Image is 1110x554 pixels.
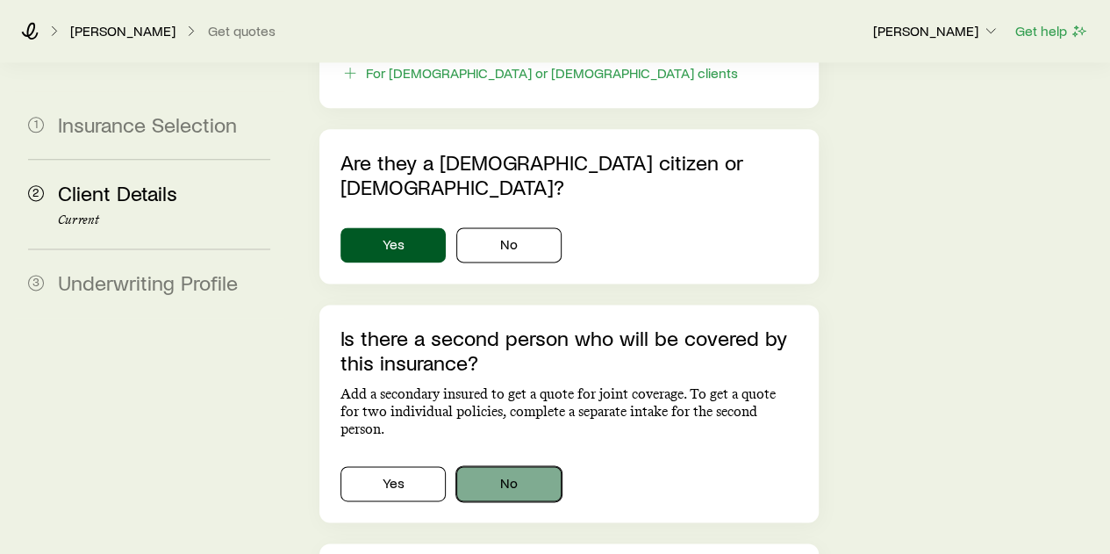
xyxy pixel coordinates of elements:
[70,22,175,40] p: [PERSON_NAME]
[366,64,738,82] div: For [DEMOGRAPHIC_DATA] or [DEMOGRAPHIC_DATA] clients
[340,63,739,83] button: For [DEMOGRAPHIC_DATA] or [DEMOGRAPHIC_DATA] clients
[28,117,44,133] span: 1
[456,466,562,501] button: No
[872,21,1000,42] button: [PERSON_NAME]
[340,326,797,375] p: Is there a second person who will be covered by this insurance?
[340,150,797,199] p: Are they a [DEMOGRAPHIC_DATA] citizen or [DEMOGRAPHIC_DATA]?
[28,275,44,291] span: 3
[456,227,562,263] button: No
[58,180,177,205] span: Client Details
[340,466,446,501] button: Yes
[58,112,237,137] span: Insurance Selection
[58,270,238,295] span: Underwriting Profile
[340,227,446,263] button: Yes
[207,23,276,40] button: Get quotes
[58,213,270,227] p: Current
[340,385,797,438] p: Add a secondary insured to get a quote for joint coverage. To get a quote for two individual poli...
[1014,21,1089,41] button: Get help
[28,185,44,201] span: 2
[873,22,999,40] p: [PERSON_NAME]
